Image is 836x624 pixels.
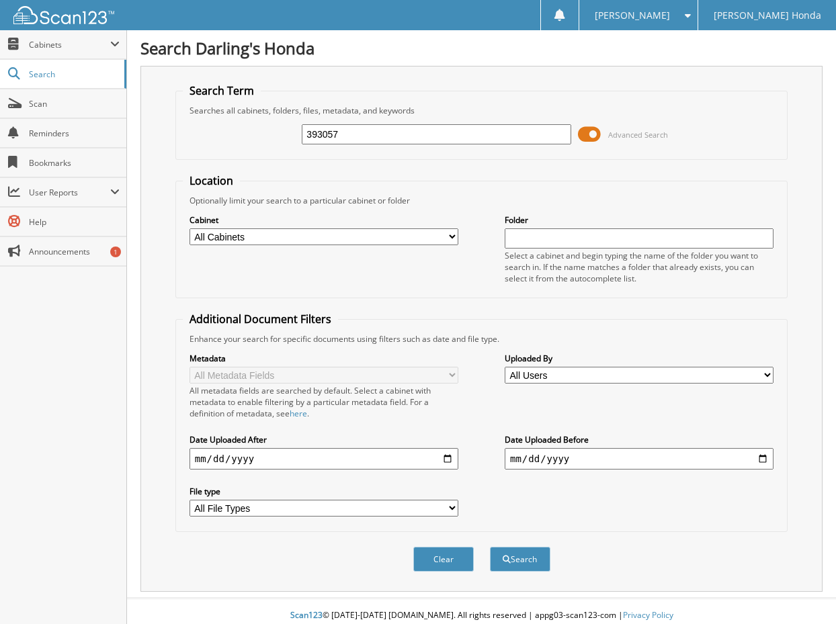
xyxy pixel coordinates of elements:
[190,353,458,364] label: Metadata
[505,250,774,284] div: Select a cabinet and begin typing the name of the folder you want to search in. If the name match...
[183,333,781,345] div: Enhance your search for specific documents using filters such as date and file type.
[623,609,673,621] a: Privacy Policy
[183,173,240,188] legend: Location
[190,385,458,419] div: All metadata fields are searched by default. Select a cabinet with metadata to enable filtering b...
[29,69,118,80] span: Search
[190,214,458,226] label: Cabinet
[490,547,550,572] button: Search
[413,547,474,572] button: Clear
[505,434,774,445] label: Date Uploaded Before
[190,486,458,497] label: File type
[183,105,781,116] div: Searches all cabinets, folders, files, metadata, and keywords
[190,448,458,470] input: start
[505,214,774,226] label: Folder
[190,434,458,445] label: Date Uploaded After
[29,128,120,139] span: Reminders
[505,353,774,364] label: Uploaded By
[290,609,323,621] span: Scan123
[29,98,120,109] span: Scan
[608,130,668,140] span: Advanced Search
[13,6,114,24] img: scan123-logo-white.svg
[505,448,774,470] input: end
[183,83,261,98] legend: Search Term
[110,247,121,257] div: 1
[29,187,110,198] span: User Reports
[29,157,120,169] span: Bookmarks
[714,11,821,19] span: [PERSON_NAME] Honda
[183,312,338,326] legend: Additional Document Filters
[595,11,670,19] span: [PERSON_NAME]
[290,408,307,419] a: here
[183,195,781,206] div: Optionally limit your search to a particular cabinet or folder
[140,37,823,59] h1: Search Darling's Honda
[29,216,120,228] span: Help
[29,39,110,50] span: Cabinets
[29,246,120,257] span: Announcements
